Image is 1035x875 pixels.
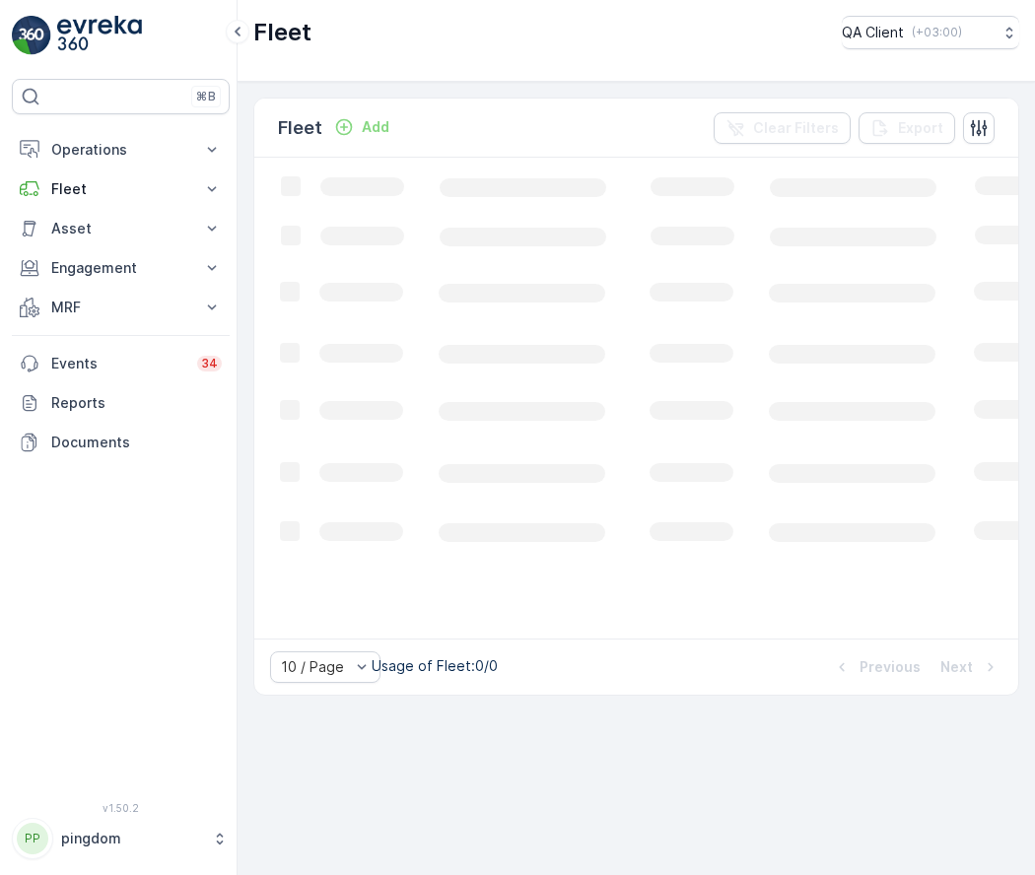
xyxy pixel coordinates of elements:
[12,344,230,383] a: Events34
[253,17,311,48] p: Fleet
[12,423,230,462] a: Documents
[12,802,230,814] span: v 1.50.2
[12,288,230,327] button: MRF
[278,114,322,142] p: Fleet
[938,655,1002,679] button: Next
[753,118,839,138] p: Clear Filters
[17,823,48,854] div: PP
[196,89,216,104] p: ⌘B
[61,829,202,848] p: pingdom
[940,657,973,677] p: Next
[830,655,923,679] button: Previous
[12,248,230,288] button: Engagement
[57,16,142,55] img: logo_light-DOdMpM7g.png
[51,219,190,238] p: Asset
[12,818,230,859] button: PPpingdom
[842,23,904,42] p: QA Client
[51,393,222,413] p: Reports
[912,25,962,40] p: ( +03:00 )
[51,179,190,199] p: Fleet
[12,16,51,55] img: logo
[12,383,230,423] a: Reports
[860,657,921,677] p: Previous
[842,16,1019,49] button: QA Client(+03:00)
[201,356,218,371] p: 34
[326,115,397,139] button: Add
[372,656,498,676] p: Usage of Fleet : 0/0
[12,130,230,169] button: Operations
[714,112,851,144] button: Clear Filters
[12,169,230,209] button: Fleet
[51,298,190,317] p: MRF
[898,118,943,138] p: Export
[51,354,185,373] p: Events
[362,117,389,137] p: Add
[51,433,222,452] p: Documents
[51,140,190,160] p: Operations
[859,112,955,144] button: Export
[51,258,190,278] p: Engagement
[12,209,230,248] button: Asset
